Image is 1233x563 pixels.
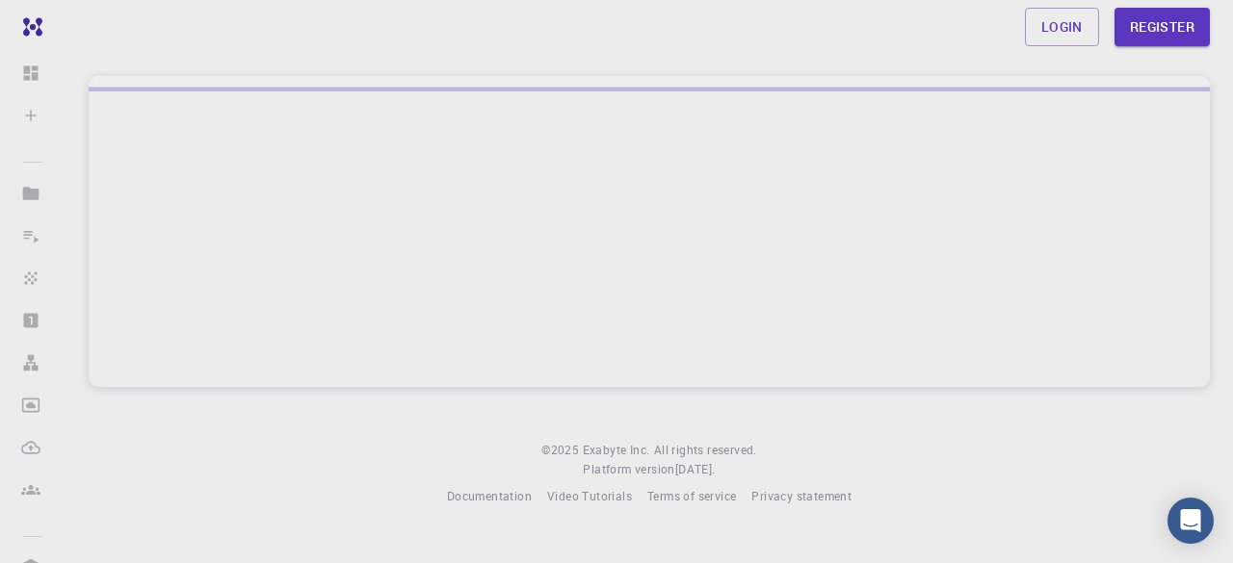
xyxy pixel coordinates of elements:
a: Privacy statement [751,487,852,506]
span: Terms of service [647,488,736,503]
a: [DATE]. [675,460,716,479]
span: Video Tutorials [547,488,632,503]
a: Exabyte Inc. [583,441,650,460]
span: Privacy statement [751,488,852,503]
span: Platform version [583,460,674,479]
span: © 2025 [541,441,582,460]
a: Register [1115,8,1210,46]
span: All rights reserved. [654,441,757,460]
span: Exabyte Inc. [583,442,650,457]
span: [DATE] . [675,461,716,476]
a: Login [1025,8,1099,46]
a: Video Tutorials [547,487,632,506]
a: Terms of service [647,487,736,506]
img: logo [15,17,42,37]
span: Documentation [447,488,532,503]
div: Open Intercom Messenger [1167,498,1214,544]
a: Documentation [447,487,532,506]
